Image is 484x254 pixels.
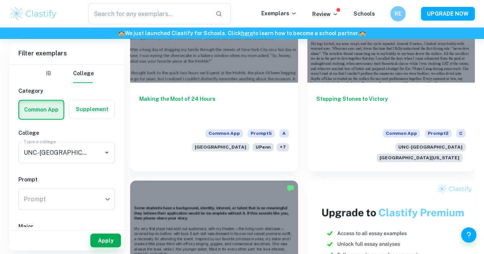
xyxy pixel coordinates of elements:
h6: Prompt [18,175,115,184]
input: Search for any exemplars... [88,3,209,24]
h6: RE [394,10,403,18]
p: Review [312,10,338,18]
label: Type a college [24,138,55,145]
button: College [73,65,94,83]
h6: Stepping Stones to Victory [316,95,466,120]
img: Marked [287,184,294,192]
button: IB [39,65,58,83]
span: Common App [205,129,243,138]
button: UPGRADE NOW [421,7,475,21]
button: Help and Feedback [461,227,476,243]
span: Prompt 5 [248,129,275,138]
button: Supplement [69,100,114,118]
h6: College [18,129,115,137]
div: Filter type choice [39,65,94,83]
h6: Major [18,222,115,230]
button: Open [101,147,112,158]
span: 🏫 [359,30,366,36]
p: Exemplars [261,9,297,18]
span: + 7 [277,143,289,151]
a: here [241,30,253,36]
span: UNC-[GEOGRAPHIC_DATA] [395,143,466,151]
button: Apply [90,233,121,247]
a: Schools [354,11,375,17]
span: A [279,129,289,138]
h6: We just launched Clastify for Schools. Click to learn how to become a school partner. [2,29,482,37]
button: RE [390,6,406,21]
span: 🏫 [118,30,125,36]
span: C [456,129,466,138]
img: Clastify logo [9,6,58,21]
span: [GEOGRAPHIC_DATA] [192,143,249,151]
span: [GEOGRAPHIC_DATA][US_STATE] [376,154,463,162]
h6: Category [18,87,115,95]
h6: Making the Most of 24 Hours [139,95,289,120]
h6: Filter exemplars [9,43,124,64]
button: Common App [19,100,64,119]
span: Common App [383,129,420,138]
span: Prompt 2 [425,129,451,138]
span: UPenn [253,143,274,151]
